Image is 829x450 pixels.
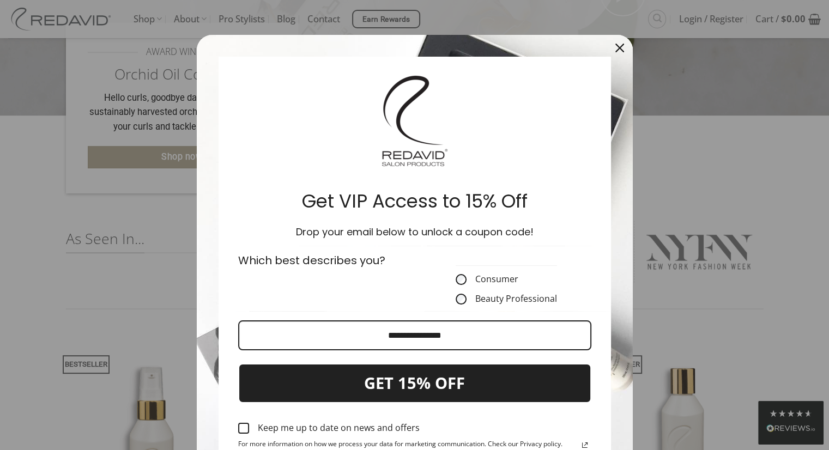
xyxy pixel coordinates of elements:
[236,190,594,213] h2: Get VIP Access to 15% Off
[258,423,420,433] div: Keep me up to date on news and offers
[456,274,557,285] label: Consumer
[456,294,467,305] input: Beauty Professional
[607,35,633,61] button: Close
[456,294,557,305] label: Beauty Professional
[236,226,594,239] h3: Drop your email below to unlock a coupon code!
[615,44,624,52] svg: close icon
[456,274,467,285] input: Consumer
[238,320,591,350] input: Email field
[238,363,591,403] button: GET 15% OFF
[238,252,408,269] p: Which best describes you?
[456,252,557,305] fieldset: CustomerType field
